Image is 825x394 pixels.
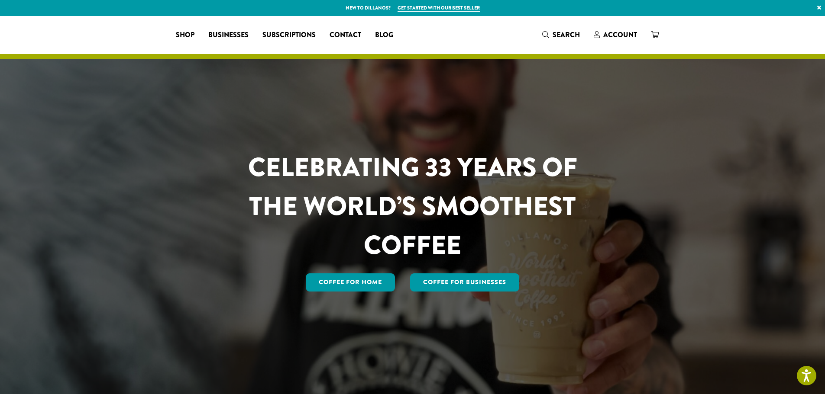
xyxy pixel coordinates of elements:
span: Search [553,30,580,40]
a: Coffee for Home [306,273,395,291]
a: Shop [169,28,201,42]
span: Subscriptions [262,30,316,41]
span: Shop [176,30,194,41]
h1: CELEBRATING 33 YEARS OF THE WORLD’S SMOOTHEST COFFEE [223,148,603,265]
a: Coffee For Businesses [410,273,519,291]
span: Blog [375,30,393,41]
a: Search [535,28,587,42]
a: Get started with our best seller [398,4,480,12]
span: Contact [330,30,361,41]
span: Businesses [208,30,249,41]
span: Account [603,30,637,40]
